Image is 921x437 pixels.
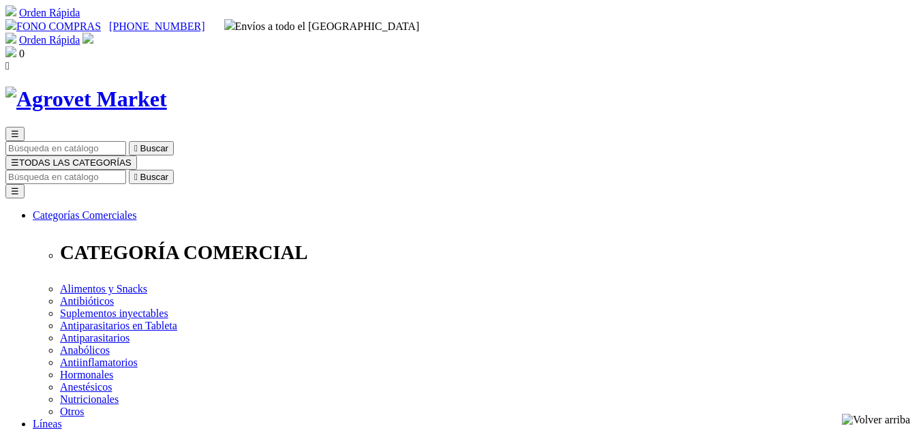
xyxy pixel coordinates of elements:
[140,143,168,153] span: Buscar
[33,209,136,221] a: Categorías Comerciales
[5,155,137,170] button: ☰TODAS LAS CATEGORÍAS
[60,241,916,264] p: CATEGORÍA COMERCIAL
[60,406,85,417] a: Otros
[11,129,19,139] span: ☰
[11,157,19,168] span: ☰
[5,127,25,141] button: ☰
[140,172,168,182] span: Buscar
[5,60,10,72] i: 
[134,172,138,182] i: 
[5,33,16,44] img: shopping-cart.svg
[5,46,16,57] img: shopping-bag.svg
[60,381,112,393] a: Anestésicos
[60,344,110,356] a: Anabólicos
[19,34,80,46] a: Orden Rápida
[19,7,80,18] a: Orden Rápida
[842,414,910,426] img: Volver arriba
[60,295,114,307] a: Antibióticos
[60,307,168,319] a: Suplementos inyectables
[109,20,205,32] a: [PHONE_NUMBER]
[60,369,113,380] a: Hormonales
[82,34,93,46] a: Acceda a su cuenta de cliente
[224,20,420,32] span: Envíos a todo el [GEOGRAPHIC_DATA]
[5,141,126,155] input: Buscar
[224,19,235,30] img: delivery-truck.svg
[129,141,174,155] button:  Buscar
[5,5,16,16] img: shopping-cart.svg
[5,87,167,112] img: Agrovet Market
[33,418,62,430] a: Líneas
[134,143,138,153] i: 
[5,19,16,30] img: phone.svg
[60,283,147,295] a: Alimentos y Snacks
[129,170,174,184] button:  Buscar
[19,48,25,59] span: 0
[82,33,93,44] img: user.svg
[60,393,119,405] a: Nutricionales
[60,320,177,331] a: Antiparasitarios en Tableta
[5,170,126,184] input: Buscar
[5,184,25,198] button: ☰
[5,20,101,32] a: FONO COMPRAS
[60,332,130,344] a: Antiparasitarios
[60,357,138,368] a: Antiinflamatorios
